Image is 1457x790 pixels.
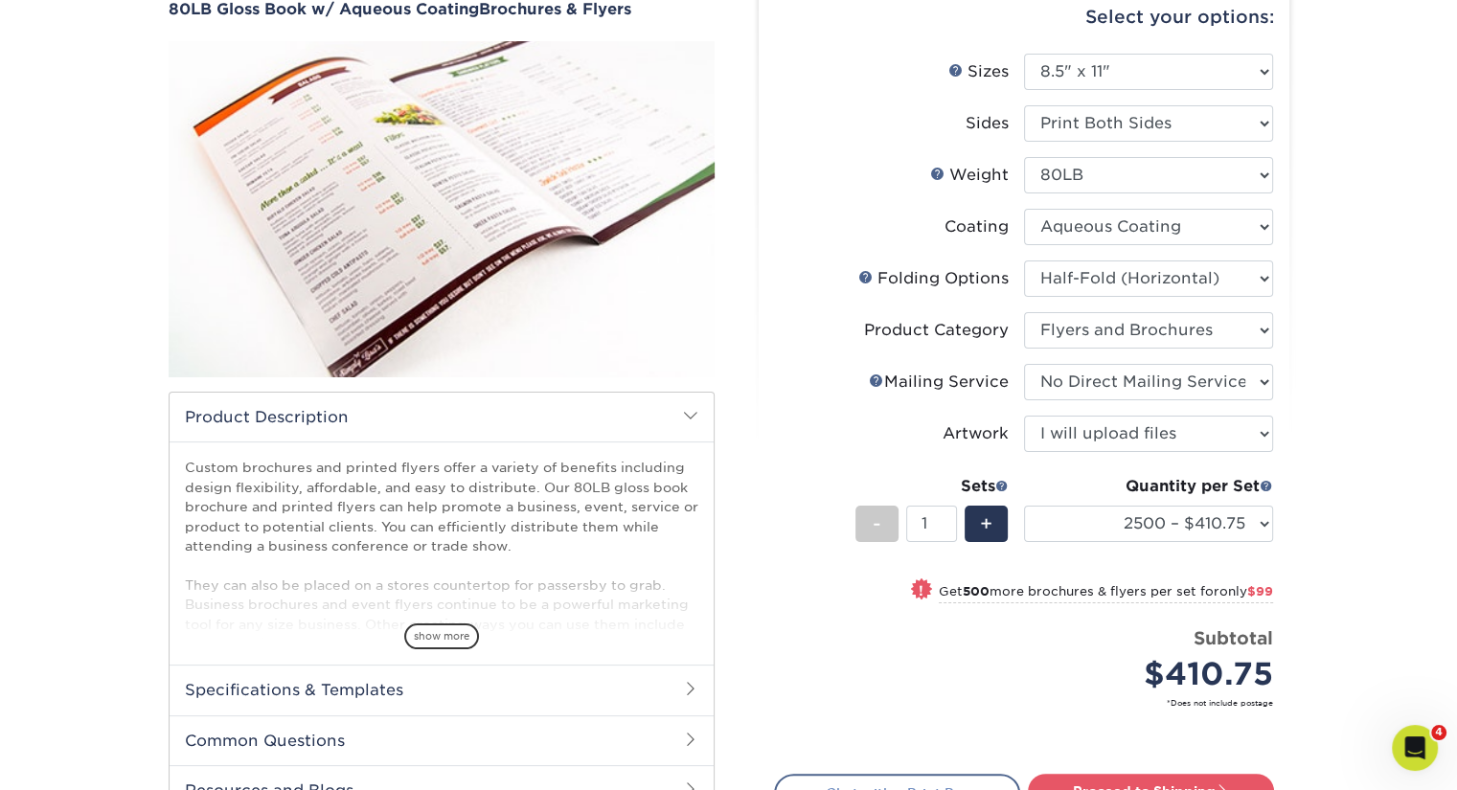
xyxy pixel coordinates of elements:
[939,584,1273,603] small: Get more brochures & flyers per set for
[1247,584,1273,598] span: $99
[170,393,714,441] h2: Product Description
[1024,475,1273,498] div: Quantity per Set
[855,475,1009,498] div: Sets
[963,584,990,598] strong: 500
[864,319,1009,342] div: Product Category
[869,371,1009,394] div: Mailing Service
[185,458,698,731] p: Custom brochures and printed flyers offer a variety of benefits including design flexibility, aff...
[170,665,714,714] h2: Specifications & Templates
[858,267,1009,290] div: Folding Options
[169,20,715,397] img: 80LB Gloss Book<br/>w/ Aqueous Coating 01
[170,715,714,765] h2: Common Questions
[404,623,479,649] span: show more
[980,509,992,538] span: +
[948,60,1009,83] div: Sizes
[1431,725,1446,740] span: 4
[1194,627,1273,648] strong: Subtotal
[930,164,1009,187] div: Weight
[1219,584,1273,598] span: only
[943,422,1009,445] div: Artwork
[945,215,1009,238] div: Coating
[966,112,1009,135] div: Sides
[1392,725,1438,771] iframe: Intercom live chat
[919,580,923,600] span: !
[1038,651,1273,697] div: $410.75
[789,697,1273,709] small: *Does not include postage
[873,509,881,538] span: -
